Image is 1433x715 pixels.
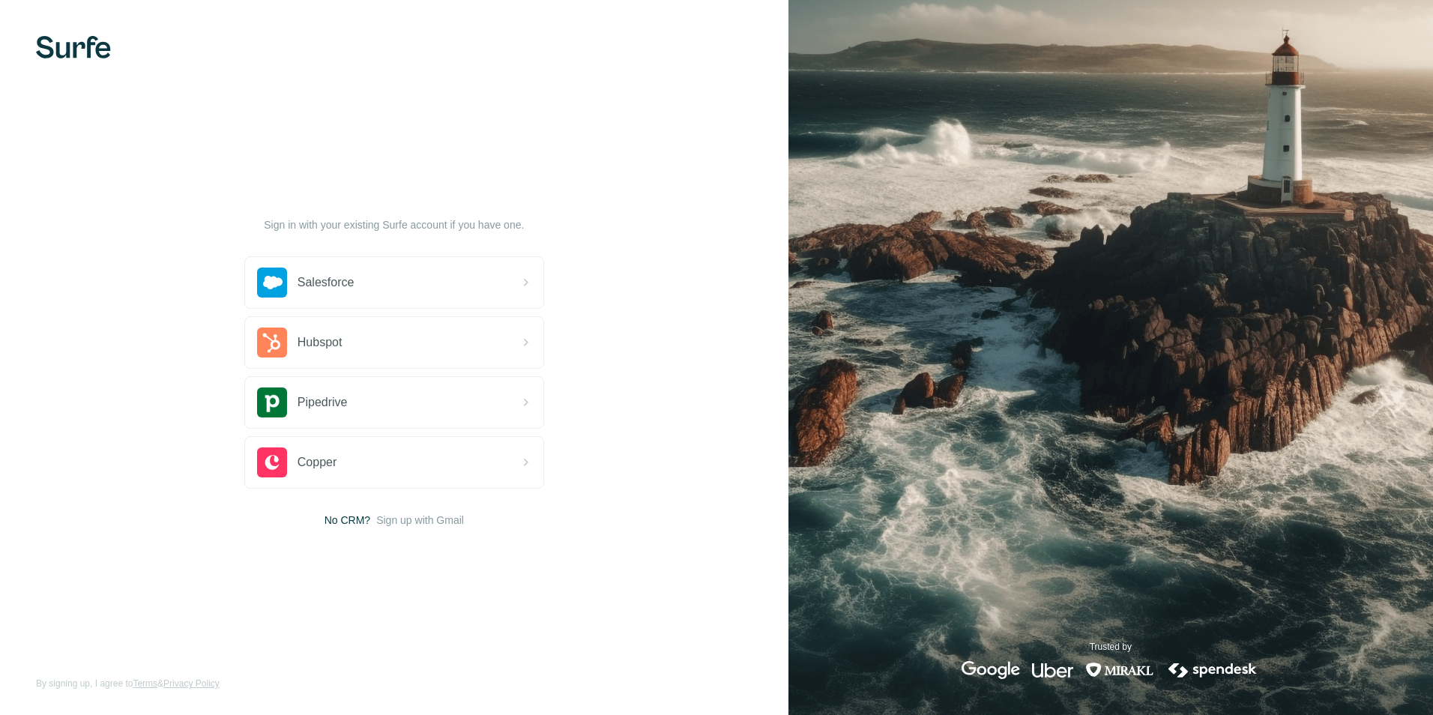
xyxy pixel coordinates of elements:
[133,678,157,689] a: Terms
[257,268,287,298] img: salesforce's logo
[298,334,343,352] span: Hubspot
[298,453,337,471] span: Copper
[257,328,287,357] img: hubspot's logo
[163,678,220,689] a: Privacy Policy
[36,677,220,690] span: By signing up, I agree to &
[376,513,464,528] button: Sign up with Gmail
[298,274,355,292] span: Salesforce
[1090,640,1132,654] p: Trusted by
[244,187,544,211] h1: Let’s get started!
[257,387,287,417] img: pipedrive's logo
[325,513,370,528] span: No CRM?
[1166,661,1259,679] img: spendesk's logo
[264,217,524,232] p: Sign in with your existing Surfe account if you have one.
[36,36,111,58] img: Surfe's logo
[962,661,1020,679] img: google's logo
[298,393,348,411] span: Pipedrive
[1032,661,1073,679] img: uber's logo
[257,447,287,477] img: copper's logo
[1085,661,1154,679] img: mirakl's logo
